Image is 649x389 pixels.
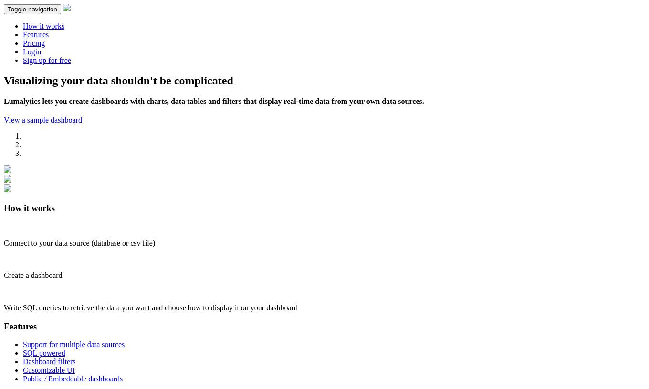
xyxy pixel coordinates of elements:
[4,203,645,214] h3: How it works
[4,165,11,173] img: lumalytics-screenshot-1-7a74361a8398877aa2597a69edf913cb7964058ba03049edb3fa55e2b5462593.png
[23,31,49,39] a: Features
[8,6,57,13] span: Toggle navigation
[23,375,123,383] a: Public / Embeddable dashboards
[4,321,645,332] h3: Features
[4,74,645,87] h2: Visualizing your data shouldn't be complicated
[23,349,65,357] a: SQL powered
[23,39,45,47] a: Pricing
[23,48,41,56] a: Login
[23,366,75,374] a: Customizable UI
[4,97,645,106] h4: Lumalytics lets you create dashboards with charts, data tables and filters that display real-time...
[4,304,645,312] p: Write SQL queries to retrieve the data you want and choose how to display it on your dashboard
[23,22,64,30] a: How it works
[4,271,645,280] p: Create a dashboard
[4,184,11,192] img: lumalytics-screenshot-3-04977a5c2dca9b125ae790bce47ef446ee1c15c3bae81557a73f924cfbf69eb4.png
[63,4,71,11] img: logo_v2-f34f87db3d4d9f5311d6c47995059ad6168825a3e1eb260e01c8041e89355404.png
[4,175,11,183] img: lumalytics-screenshot-2-199e60c08e33fc0b6e5e86304bf20dcd1bb646d050ed2e7d6efdc05661455cea.png
[23,56,71,64] a: Sign up for free
[4,239,645,247] p: Connect to your data source (database or csv file)
[4,116,82,124] a: View a sample dashboard
[23,358,76,366] a: Dashboard filters
[23,340,125,348] a: Support for multiple data sources
[4,4,61,14] button: Toggle navigation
